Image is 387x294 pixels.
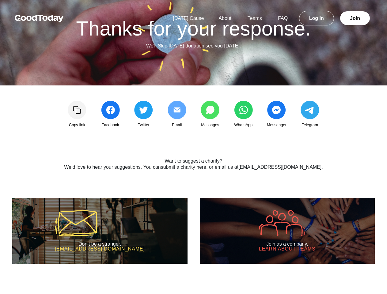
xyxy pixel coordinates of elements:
a: submit a charity here [161,164,207,170]
img: share_messages-3b1fb8c04668ff7766dd816aae91723b8c2b0b6fc9585005e55ff97ac9a0ace1.svg [201,101,219,119]
span: Telegram [302,122,318,128]
h3: Learn about Teams [259,247,316,251]
a: WhatsApp [228,101,259,128]
a: Log In [299,11,334,25]
a: Don’t be a stranger. [EMAIL_ADDRESS][DOMAIN_NAME] [12,198,188,264]
a: Messenger [261,101,292,128]
img: icon-company-9005efa6fbb31de5087adda016c9bae152a033d430c041dc1efcb478492f602d.svg [259,210,305,236]
span: Messages [201,122,219,128]
h2: Want to suggest a charity? [41,158,346,164]
img: share_email2-0c4679e4b4386d6a5b86d8c72d62db284505652625843b8f2b6952039b23a09d.svg [168,101,186,119]
h2: Don’t be a stranger. [55,241,145,247]
a: Facebook [95,101,126,128]
img: share_whatsapp-5443f3cdddf22c2a0b826378880ed971e5ae1b823a31c339f5b218d16a196cbc.svg [234,101,253,119]
a: Copy link [62,101,93,128]
span: Email [172,122,182,128]
span: Copy link [69,122,85,128]
a: Join as a company. Learn about Teams [200,198,375,264]
a: Join [340,11,370,25]
a: Telegram [294,101,325,128]
a: Email [161,101,192,128]
img: share_twitter-4edeb73ec953106eaf988c2bc856af36d9939993d6d052e2104170eae85ec90a.svg [134,101,153,119]
a: About [211,16,239,21]
img: share_telegram-202ce42bf2dc56a75ae6f480dc55a76afea62cc0f429ad49403062cf127563fc.svg [301,101,319,119]
img: GoodToday [15,15,64,22]
h2: Join as a company. [259,241,316,247]
h1: Thanks for your response. [19,18,368,39]
a: Twitter [128,101,159,128]
a: Teams [240,16,269,21]
p: We’d love to hear your suggestions. You can , or email us at . [41,164,346,171]
span: Twitter [138,122,149,128]
a: FAQ [271,16,295,21]
span: Facebook [102,122,119,128]
img: Copy link [68,101,86,119]
h3: [EMAIL_ADDRESS][DOMAIN_NAME] [55,247,145,251]
a: [DATE] Cause [165,16,211,21]
img: icon-mail-5a43aaca37e600df00e56f9b8d918e47a1bfc3b774321cbcea002c40666e291d.svg [55,210,97,236]
span: WhatsApp [234,122,252,128]
img: share_facebook-c991d833322401cbb4f237049bfc194d63ef308eb3503c7c3024a8cbde471ffb.svg [101,101,120,119]
img: share_messenger-c45e1c7bcbce93979a22818f7576546ad346c06511f898ed389b6e9c643ac9fb.svg [267,101,286,119]
span: Messenger [267,122,286,128]
a: Messages [195,101,226,128]
a: [EMAIL_ADDRESS][DOMAIN_NAME] [238,164,321,170]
